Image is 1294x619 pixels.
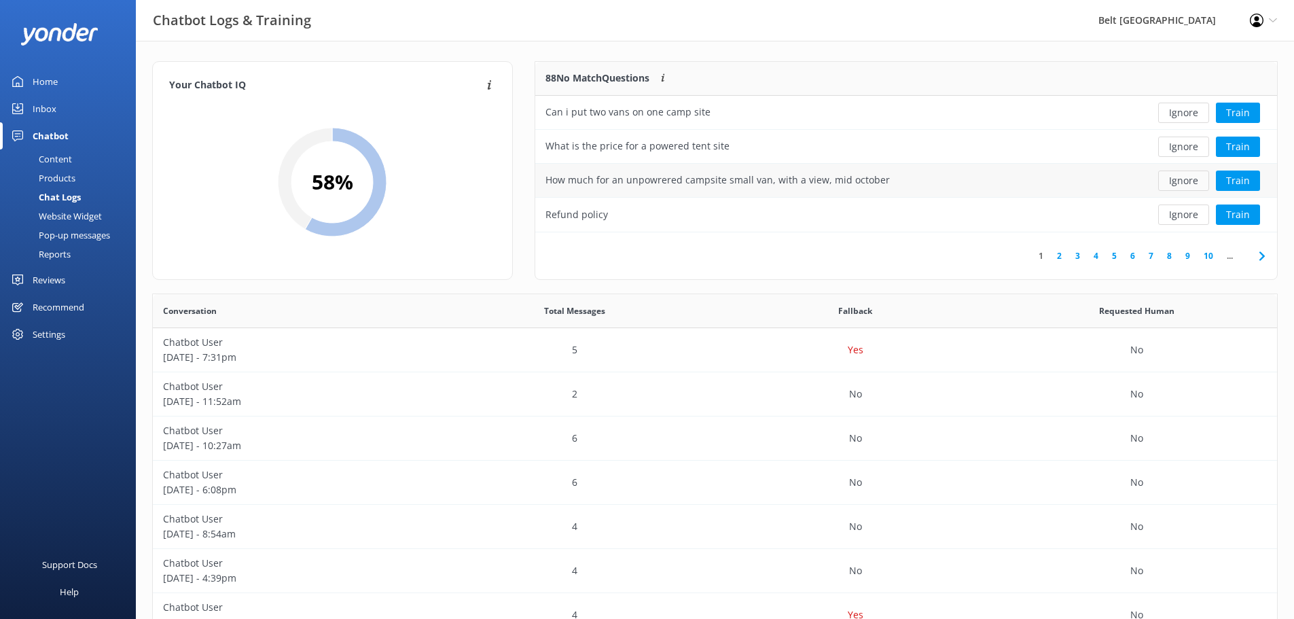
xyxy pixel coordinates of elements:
[20,23,98,46] img: yonder-white-logo.png
[8,169,136,188] a: Products
[8,149,136,169] a: Content
[163,394,424,409] p: [DATE] - 11:52am
[545,173,890,188] div: How much for an unpowrered campsite small van, with a view, mid october
[1130,563,1143,578] p: No
[163,556,424,571] p: Chatbot User
[163,600,424,615] p: Chatbot User
[535,198,1277,232] div: row
[1216,205,1260,225] button: Train
[8,207,102,226] div: Website Widget
[572,431,577,446] p: 6
[849,387,862,402] p: No
[153,328,1277,372] div: row
[1068,249,1087,262] a: 3
[33,122,69,149] div: Chatbot
[8,226,110,245] div: Pop-up messages
[1216,171,1260,191] button: Train
[1130,519,1143,534] p: No
[545,139,730,154] div: What is the price for a powered tent site
[169,78,483,93] h4: Your Chatbot IQ
[1179,249,1197,262] a: 9
[1050,249,1068,262] a: 2
[1130,387,1143,402] p: No
[535,96,1277,130] div: row
[33,95,56,122] div: Inbox
[8,188,81,207] div: Chat Logs
[153,461,1277,505] div: row
[8,207,136,226] a: Website Widget
[1087,249,1105,262] a: 4
[33,68,58,95] div: Home
[1216,137,1260,157] button: Train
[8,245,136,264] a: Reports
[1130,342,1143,357] p: No
[1216,103,1260,123] button: Train
[163,527,424,542] p: [DATE] - 8:54am
[163,482,424,497] p: [DATE] - 6:08pm
[42,551,97,578] div: Support Docs
[1142,249,1160,262] a: 7
[8,245,71,264] div: Reports
[153,549,1277,593] div: row
[153,10,311,31] h3: Chatbot Logs & Training
[572,342,577,357] p: 5
[1124,249,1142,262] a: 6
[163,512,424,527] p: Chatbot User
[8,149,72,169] div: Content
[1099,304,1174,317] span: Requested Human
[8,169,75,188] div: Products
[163,423,424,438] p: Chatbot User
[312,166,353,198] h2: 58 %
[153,417,1277,461] div: row
[1158,205,1209,225] button: Ignore
[545,105,711,120] div: Can i put two vans on one camp site
[1130,475,1143,490] p: No
[163,304,217,317] span: Conversation
[1197,249,1220,262] a: 10
[33,266,65,294] div: Reviews
[163,350,424,365] p: [DATE] - 7:31pm
[163,335,424,350] p: Chatbot User
[545,207,608,222] div: Refund policy
[838,304,872,317] span: Fallback
[1032,249,1050,262] a: 1
[8,226,136,245] a: Pop-up messages
[572,563,577,578] p: 4
[153,372,1277,417] div: row
[153,505,1277,549] div: row
[1160,249,1179,262] a: 8
[544,304,605,317] span: Total Messages
[848,342,863,357] p: Yes
[535,96,1277,232] div: grid
[1158,171,1209,191] button: Ignore
[572,475,577,490] p: 6
[849,563,862,578] p: No
[535,130,1277,164] div: row
[33,321,65,348] div: Settings
[1220,249,1240,262] span: ...
[849,519,862,534] p: No
[545,71,649,86] p: 88 No Match Questions
[572,519,577,534] p: 4
[163,379,424,394] p: Chatbot User
[1105,249,1124,262] a: 5
[572,387,577,402] p: 2
[60,578,79,605] div: Help
[849,475,862,490] p: No
[163,438,424,453] p: [DATE] - 10:27am
[163,467,424,482] p: Chatbot User
[1158,103,1209,123] button: Ignore
[163,571,424,586] p: [DATE] - 4:39pm
[849,431,862,446] p: No
[33,294,84,321] div: Recommend
[1130,431,1143,446] p: No
[535,164,1277,198] div: row
[8,188,136,207] a: Chat Logs
[1158,137,1209,157] button: Ignore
